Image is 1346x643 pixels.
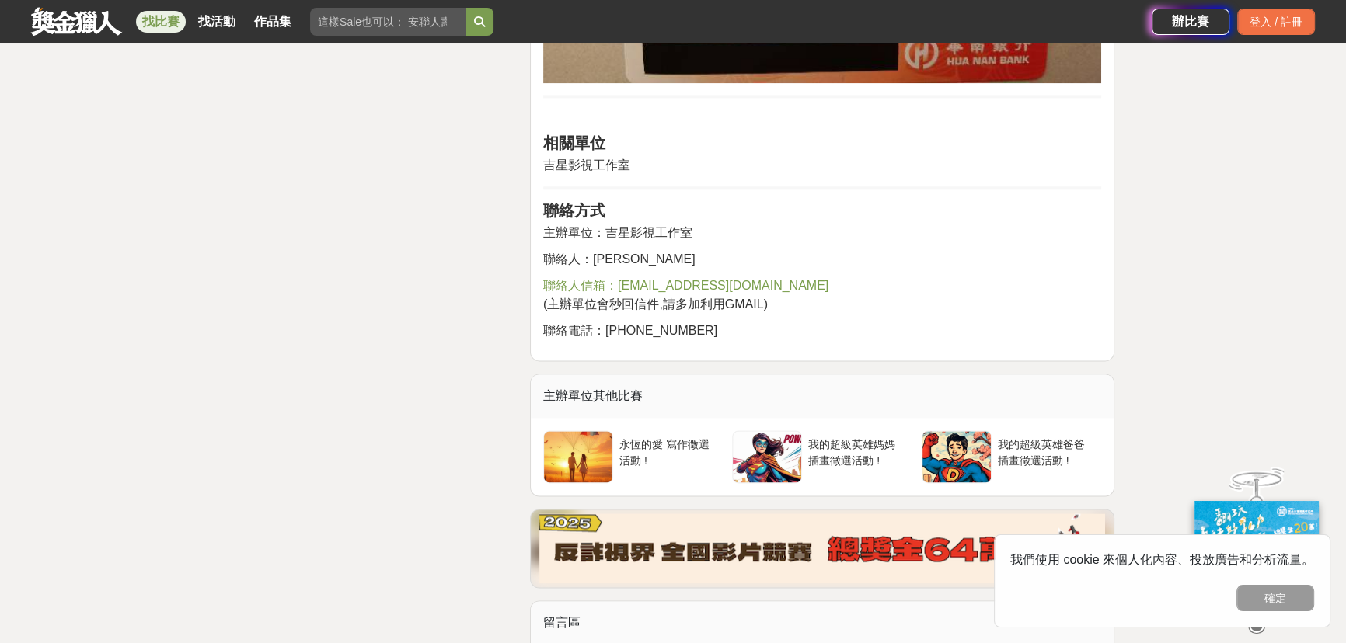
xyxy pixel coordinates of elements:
strong: 聯絡方式 [543,202,605,219]
div: 登入 / 註冊 [1237,9,1315,35]
img: c171a689-fb2c-43c6-a33c-e56b1f4b2190.jpg [1194,501,1319,604]
strong: 相關單位 [543,134,605,151]
span: 聯絡電話：[PHONE_NUMBER] [543,324,717,337]
span: 吉星影視工作室 [543,158,630,172]
span: (主辦單位會秒回信件,請多加利用GMAIL) [543,297,768,311]
span: 主辦單位：吉星影視工作室 [543,226,692,239]
input: 這樣Sale也可以： 安聯人壽創意銷售法募集 [310,8,466,36]
a: 我的超級英雄媽媽 插畫徵選活動 ! [732,430,912,483]
div: 我的超級英雄媽媽 插畫徵選活動 ! [808,436,905,466]
a: 我的超級英雄爸爸 插畫徵選活動 ! [922,430,1101,483]
a: 找比賽 [136,11,186,33]
button: 確定 [1236,585,1314,611]
a: 聯絡人信箱：[EMAIL_ADDRESS][DOMAIN_NAME] [543,280,828,292]
a: 辦比賽 [1152,9,1229,35]
span: 我們使用 cookie 來個人化內容、投放廣告和分析流量。 [1010,553,1314,566]
a: 作品集 [248,11,298,33]
div: 主辦單位其他比賽 [531,374,1114,418]
span: 聯絡人：[PERSON_NAME] [543,252,696,266]
a: 找活動 [192,11,242,33]
img: 760c60fc-bf85-49b1-bfa1-830764fee2cd.png [539,513,1105,583]
div: 我的超級英雄爸爸 插畫徵選活動 ! [998,436,1095,466]
div: 永恆的愛 寫作徵選活動 ! [619,436,717,466]
span: 聯絡人信箱：[EMAIL_ADDRESS][DOMAIN_NAME] [543,279,828,292]
a: 永恆的愛 寫作徵選活動 ! [543,430,723,483]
